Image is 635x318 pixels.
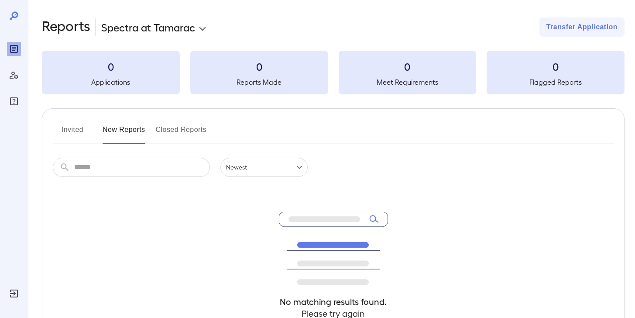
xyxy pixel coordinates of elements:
div: FAQ [7,94,21,108]
summary: 0Applications0Reports Made0Meet Requirements0Flagged Reports [42,51,625,94]
div: Log Out [7,287,21,301]
h3: 0 [487,59,625,73]
button: Invited [53,123,92,144]
h5: Applications [42,77,180,87]
h5: Meet Requirements [339,77,477,87]
h3: 0 [190,59,328,73]
div: Reports [7,42,21,56]
h5: Flagged Reports [487,77,625,87]
p: Spectra at Tamarac [101,20,195,34]
h3: 0 [339,59,477,73]
div: Newest [220,158,308,177]
h2: Reports [42,17,90,37]
div: Manage Users [7,68,21,82]
h4: No matching results found. [279,296,388,308]
h3: 0 [42,59,180,73]
button: Closed Reports [156,123,207,144]
h5: Reports Made [190,77,328,87]
button: New Reports [103,123,145,144]
button: Transfer Application [539,17,625,37]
